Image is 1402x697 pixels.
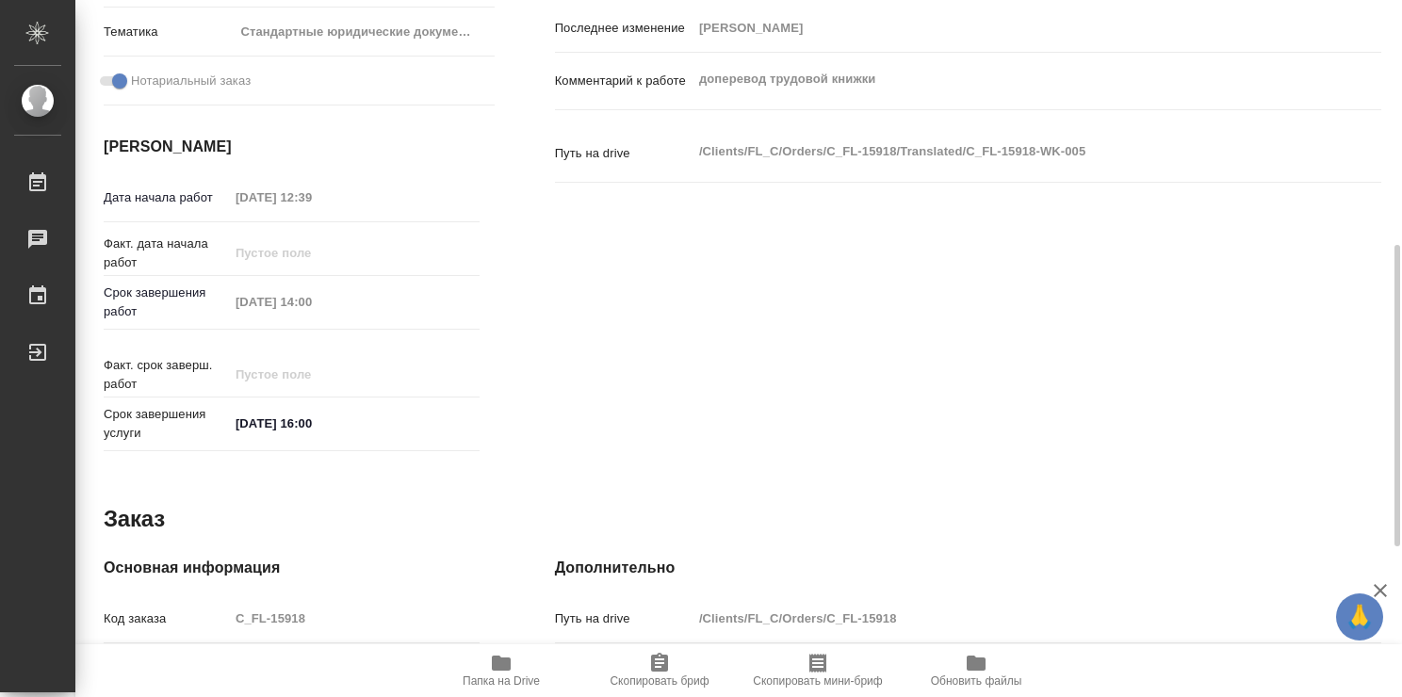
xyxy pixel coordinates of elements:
button: Обновить файлы [897,644,1055,697]
span: Скопировать бриф [610,674,709,688]
input: Пустое поле [693,14,1312,41]
textarea: доперевод трудовой книжки [693,63,1312,95]
p: Код заказа [104,609,229,628]
button: Скопировать мини-бриф [739,644,897,697]
p: Срок завершения услуги [104,405,229,443]
input: ✎ Введи что-нибудь [229,410,394,437]
input: Пустое поле [229,239,394,267]
p: Последнее изменение [555,19,693,38]
p: Срок завершения работ [104,284,229,321]
span: Обновить файлы [931,674,1022,688]
span: Скопировать мини-бриф [753,674,882,688]
input: Пустое поле [229,605,480,632]
h2: Заказ [104,504,165,534]
input: Пустое поле [229,184,394,211]
input: Пустое поле [229,288,394,316]
h4: [PERSON_NAME] [104,136,480,158]
p: Тематика [104,23,234,41]
button: Папка на Drive [422,644,580,697]
span: 🙏 [1344,597,1376,637]
div: Стандартные юридические документы, договоры, уставы [234,16,495,48]
p: Комментарий к работе [555,72,693,90]
button: Скопировать бриф [580,644,739,697]
h4: Дополнительно [555,557,1381,579]
span: Нотариальный заказ [131,72,251,90]
input: Пустое поле [693,605,1312,632]
button: 🙏 [1336,593,1383,640]
textarea: /Clients/FL_C/Orders/C_FL-15918/Translated/C_FL-15918-WK-005 [693,136,1312,168]
h4: Основная информация [104,557,480,579]
p: Путь на drive [555,609,693,628]
p: Путь на drive [555,144,693,163]
p: Дата начала работ [104,188,229,207]
input: Пустое поле [229,361,394,388]
p: Факт. срок заверш. работ [104,356,229,394]
p: Факт. дата начала работ [104,235,229,272]
span: Папка на Drive [463,674,540,688]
